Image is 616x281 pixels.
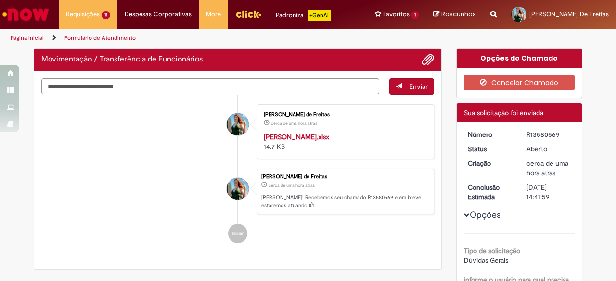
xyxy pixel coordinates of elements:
a: Rascunhos [433,10,476,19]
a: Página inicial [11,34,44,42]
p: [PERSON_NAME]! Recebemos seu chamado R13580569 e em breve estaremos atuando. [261,194,429,209]
dt: Conclusão Estimada [461,183,520,202]
span: Favoritos [383,10,410,19]
div: 30/09/2025 10:41:56 [526,159,571,178]
button: Cancelar Chamado [464,75,575,90]
div: R13580569 [526,130,571,139]
p: +GenAi [308,10,331,21]
b: Tipo de solicitação [464,246,520,255]
span: More [206,10,221,19]
span: Dúvidas Gerais [464,256,508,265]
span: Rascunhos [441,10,476,19]
h2: Movimentação / Transferência de Funcionários Histórico de tíquete [41,55,203,64]
time: 30/09/2025 10:41:47 [271,121,317,126]
dt: Criação [461,159,520,168]
div: Padroniza [276,10,331,21]
div: [PERSON_NAME] de Freitas [261,174,429,180]
div: Opções do Chamado [457,49,582,68]
li: Jessica Nadolni de Freitas [41,169,434,215]
div: Jessica Nadolni de Freitas [227,178,249,200]
time: 30/09/2025 10:41:56 [269,183,315,188]
ul: Histórico de tíquete [41,95,434,253]
time: 30/09/2025 10:41:56 [526,159,568,177]
span: Requisições [66,10,100,19]
span: 1 [411,11,419,19]
span: Enviar [409,82,428,91]
div: 14.7 KB [264,132,424,151]
span: Despesas Corporativas [125,10,192,19]
span: cerca de uma hora atrás [271,121,317,126]
div: Jessica Nadolni de Freitas [227,113,249,135]
span: 11 [102,11,110,19]
span: cerca de uma hora atrás [526,159,568,177]
div: [DATE] 14:41:59 [526,183,571,202]
dt: Status [461,144,520,154]
dt: Número [461,130,520,139]
a: [PERSON_NAME].xlsx [264,133,329,141]
button: Enviar [389,78,434,95]
ul: Trilhas de página [7,29,403,47]
span: [PERSON_NAME] De Freitas [529,10,609,18]
img: click_logo_yellow_360x200.png [235,7,261,21]
div: [PERSON_NAME] de Freitas [264,112,424,118]
textarea: Digite sua mensagem aqui... [41,78,379,94]
a: Formulário de Atendimento [64,34,136,42]
span: cerca de uma hora atrás [269,183,315,188]
span: Sua solicitação foi enviada [464,109,543,117]
div: Aberto [526,144,571,154]
img: ServiceNow [1,5,51,24]
button: Adicionar anexos [422,53,434,66]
